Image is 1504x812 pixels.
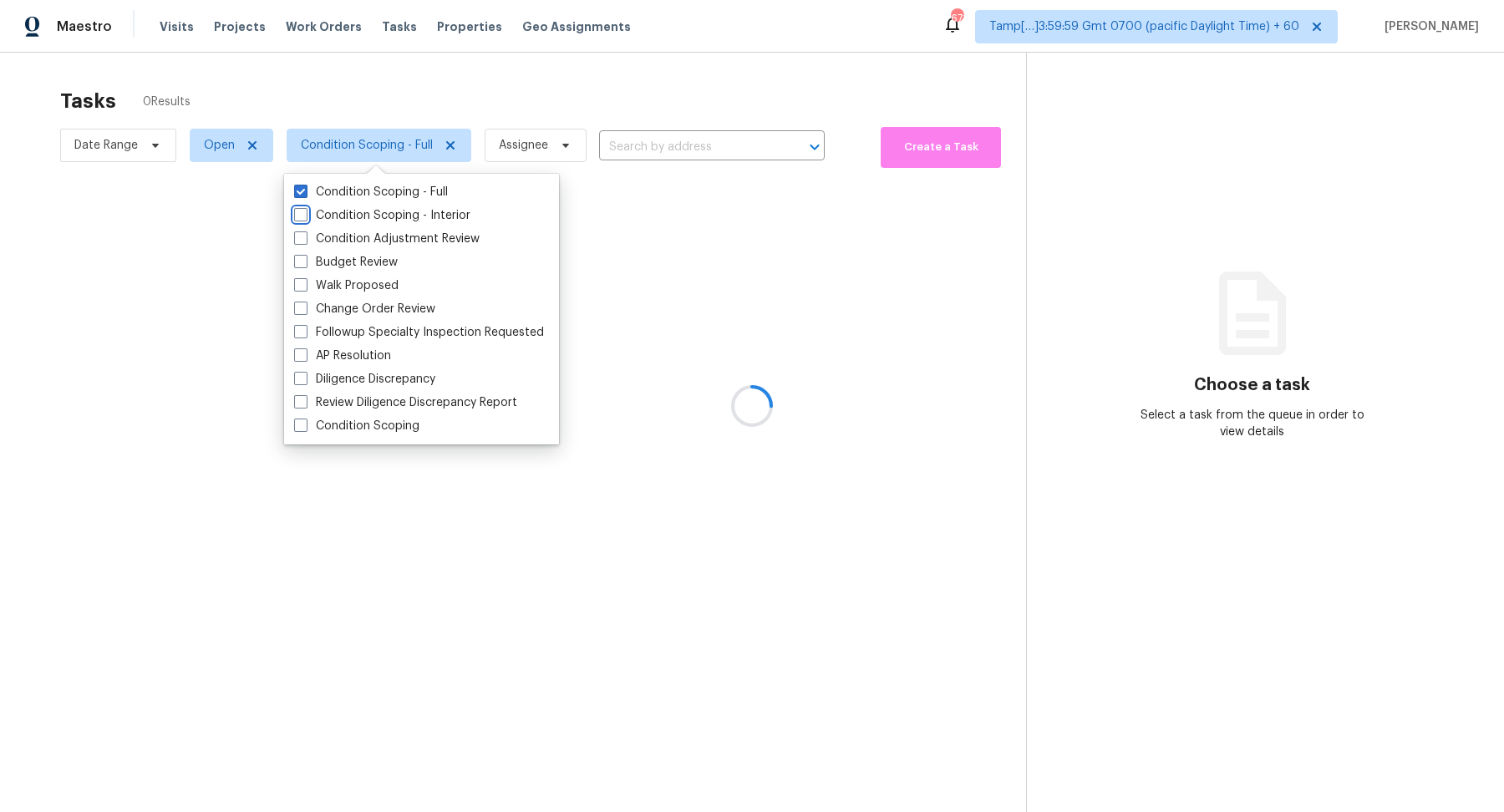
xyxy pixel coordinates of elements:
label: Change Order Review [294,301,435,317]
label: Condition Adjustment Review [294,231,480,247]
label: AP Resolution [294,348,391,364]
label: Condition Scoping - Full [294,184,448,200]
label: Diligence Discrepancy [294,371,435,388]
label: Condition Scoping [294,418,419,434]
label: Budget Review [294,254,398,271]
label: Condition Scoping - Interior [294,207,470,224]
label: Followup Specialty Inspection Requested [294,324,544,341]
label: Walk Proposed [294,277,399,294]
label: Review Diligence Discrepancy Report [294,394,517,411]
div: 671 [951,10,963,27]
